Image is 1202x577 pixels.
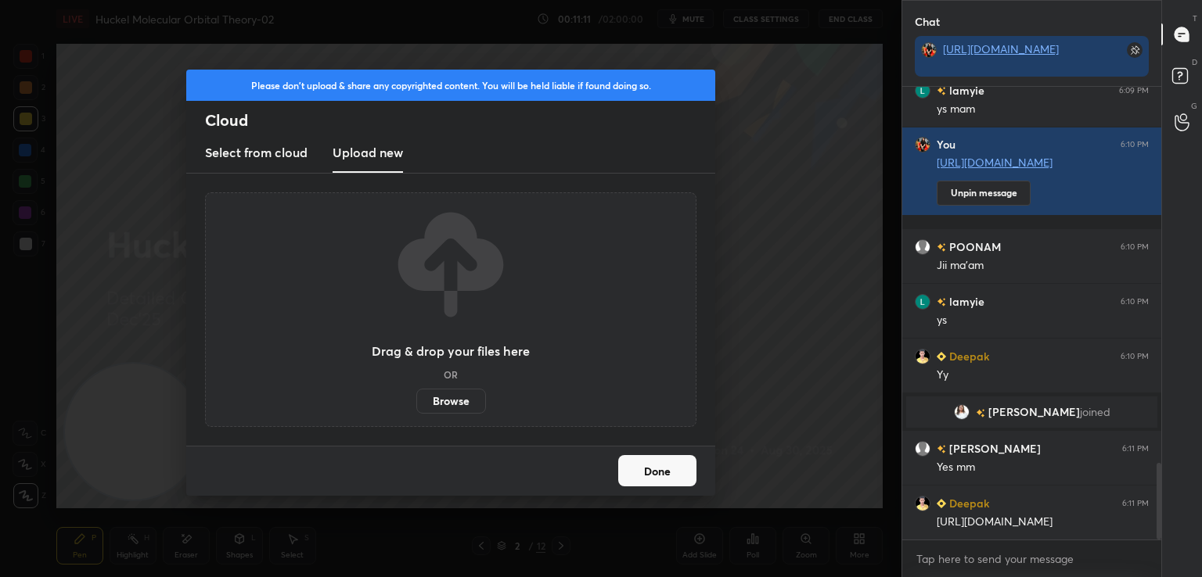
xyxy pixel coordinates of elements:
p: T [1193,13,1197,24]
img: default.png [915,239,930,255]
h3: Drag & drop your files here [372,345,530,357]
img: no-rating-badge.077c3623.svg [937,298,946,306]
img: d40200293e2242c98b46295ca579e90b.jpg [915,349,930,364]
h2: Cloud [205,110,715,131]
div: 6:10 PM [1121,242,1149,252]
h6: POONAM [946,238,1001,255]
a: [URL][DOMAIN_NAME] [943,41,1059,56]
img: 14e689ce0dc24dc783dc9a26bdb6f65d.jpg [915,137,930,152]
img: default.png [915,441,930,457]
img: 813bb185137d43838d7f951813c9d4ef.40899250_3 [915,294,930,310]
h6: Deepak [946,348,989,364]
div: 6:10 PM [1121,140,1149,149]
img: d40200293e2242c98b46295ca579e90b.jpg [915,496,930,511]
div: Please don't upload & share any copyrighted content. You will be held liable if found doing so. [186,70,715,101]
span: joined [1080,406,1110,418]
div: 6:11 PM [1122,499,1149,508]
h6: [PERSON_NAME] [946,440,1041,457]
h5: OR [444,370,458,379]
span: [PERSON_NAME] [988,406,1080,418]
div: grid [902,87,1161,540]
div: Jii ma'am [937,258,1149,274]
div: [URL][DOMAIN_NAME] [937,514,1149,530]
p: Chat [902,1,952,42]
p: D [1192,56,1197,68]
div: ys mam [937,102,1149,117]
h6: lamyie [946,82,984,99]
img: no-rating-badge.077c3623.svg [937,445,946,453]
div: 6:09 PM [1119,86,1149,95]
h3: Upload new [333,143,403,162]
a: [URL][DOMAIN_NAME] [937,155,1053,170]
h6: Deepak [946,495,989,511]
img: no-rating-badge.077c3623.svg [937,87,946,95]
div: 6:11 PM [1122,444,1149,453]
p: G [1191,100,1197,112]
div: ys [937,313,1149,328]
button: Done [618,455,696,486]
img: no-rating-badge.077c3623.svg [976,409,985,418]
div: Yy [937,367,1149,383]
img: Learner_Badge_beginner_1_8b307cf2a0.svg [937,499,946,508]
div: 6:10 PM [1121,352,1149,361]
h6: You [937,138,955,152]
div: 6:10 PM [1121,297,1149,306]
img: 813bb185137d43838d7f951813c9d4ef.40899250_3 [915,83,930,99]
h6: lamyie [946,293,984,310]
img: 3f1004f5348d4934a72d49803561781b.jpg [954,404,970,420]
img: no-rating-badge.077c3623.svg [937,243,946,252]
img: 14e689ce0dc24dc783dc9a26bdb6f65d.jpg [921,42,937,58]
h3: Select from cloud [205,143,308,162]
button: Unpin message [937,181,1031,206]
div: Yes mm [937,460,1149,475]
img: Learner_Badge_beginner_1_8b307cf2a0.svg [937,352,946,361]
